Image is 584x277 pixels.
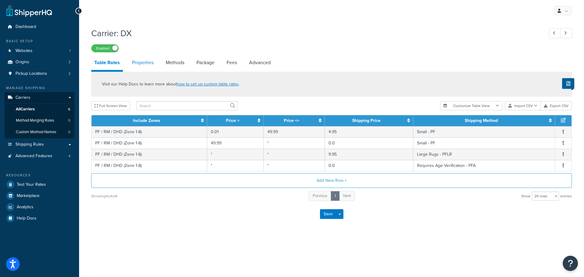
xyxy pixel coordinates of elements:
a: Carriers [5,92,75,103]
li: Websites [5,45,75,57]
a: Shipping Price [352,117,381,124]
a: Custom Method Names0 [5,126,75,138]
a: Next [339,191,355,201]
a: Help Docs [5,213,75,224]
a: Next Record [560,28,572,38]
a: Previous [309,191,331,201]
td: Requires Age Verification - PFA [413,160,555,171]
li: Carriers [5,92,75,138]
span: Previous [313,193,327,199]
button: Export CSV [541,101,572,110]
span: Pickup Locations [16,71,47,76]
span: Origins [16,60,29,65]
input: Search [136,101,238,110]
a: Advanced Features4 [5,151,75,162]
span: 0 [68,118,70,123]
a: Test Your Rates [5,179,75,190]
a: Previous Record [549,28,561,38]
label: Enabled [92,45,118,52]
li: Pickup Locations [5,68,75,79]
li: Advanced Features [5,151,75,162]
button: Import CSV [505,101,541,110]
div: Manage Shipping [5,85,75,91]
span: Method Merging Rules [16,118,54,123]
td: 49.99 [264,126,325,137]
td: PF / RM / DHD (Zone 1-8) [92,149,207,160]
button: Save [320,209,336,219]
span: 0 [68,130,70,135]
td: Large Rugs - PFLR [413,149,555,160]
div: Basic Setup [5,39,75,44]
a: Methods [163,55,187,70]
td: 0.0 [325,160,413,171]
span: Dashboard [16,24,36,29]
button: Add New Row + [91,173,572,188]
a: Price <= [284,117,299,124]
span: Test Your Rates [17,182,46,187]
h1: Carrier: DX [91,27,538,39]
span: Next [343,193,351,199]
a: Marketplace [5,190,75,201]
button: Show Help Docs [562,78,574,89]
span: 4 [68,154,71,159]
td: 0.01 [207,126,264,137]
a: Shipping Method [465,117,498,124]
a: AllCarriers6 [5,104,75,115]
a: Fees [224,55,240,70]
td: PF / RM / DHD (Zone 1-8) [92,160,207,171]
td: 49.99 [207,137,264,149]
span: 6 [68,107,70,112]
li: Origins [5,57,75,68]
div: Showing 1 to 4 of 4 [91,192,117,200]
a: 1 [331,191,340,201]
button: Full Screen View [91,101,130,110]
a: Method Merging Rules0 [5,115,75,126]
span: All Carriers [16,107,35,112]
a: Websites1 [5,45,75,57]
a: Table Rates [91,55,123,72]
span: Carriers [16,95,30,100]
li: Custom Method Names [5,126,75,138]
a: Properties [129,55,157,70]
span: Websites [16,48,33,54]
span: Analytics [17,205,33,210]
a: Package [193,55,217,70]
td: Small - PF [413,137,555,149]
span: Help Docs [17,216,36,221]
a: Dashboard [5,21,75,33]
span: Custom Method Names [16,130,56,135]
li: Method Merging Rules [5,115,75,126]
a: Origins2 [5,57,75,68]
span: Marketplace [17,193,40,199]
span: 1 [69,48,71,54]
a: Price > [226,117,239,124]
span: Show [521,192,530,200]
td: Small - PF [413,126,555,137]
a: Shipping Rules [5,139,75,150]
a: Analytics [5,202,75,213]
span: 2 [68,71,71,76]
div: Resources [5,173,75,178]
td: PF / RM / DHD (Zone 1-8) [92,126,207,137]
a: Include Zones [133,117,160,124]
span: Shipping Rules [16,142,44,147]
p: Visit our Help Docs to learn more about . [102,81,239,88]
a: Pickup Locations2 [5,68,75,79]
button: Customize Table View [440,101,502,110]
td: 9.95 [325,149,413,160]
a: how to set up custom table rates [177,81,238,87]
span: Advanced Features [16,154,52,159]
a: Advanced [246,55,274,70]
td: 4.95 [325,126,413,137]
button: Open Resource Center [563,256,578,271]
td: PF / RM / DHD (Zone 1-8) [92,137,207,149]
span: 2 [68,60,71,65]
td: 0.0 [325,137,413,149]
span: entries [560,192,572,200]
